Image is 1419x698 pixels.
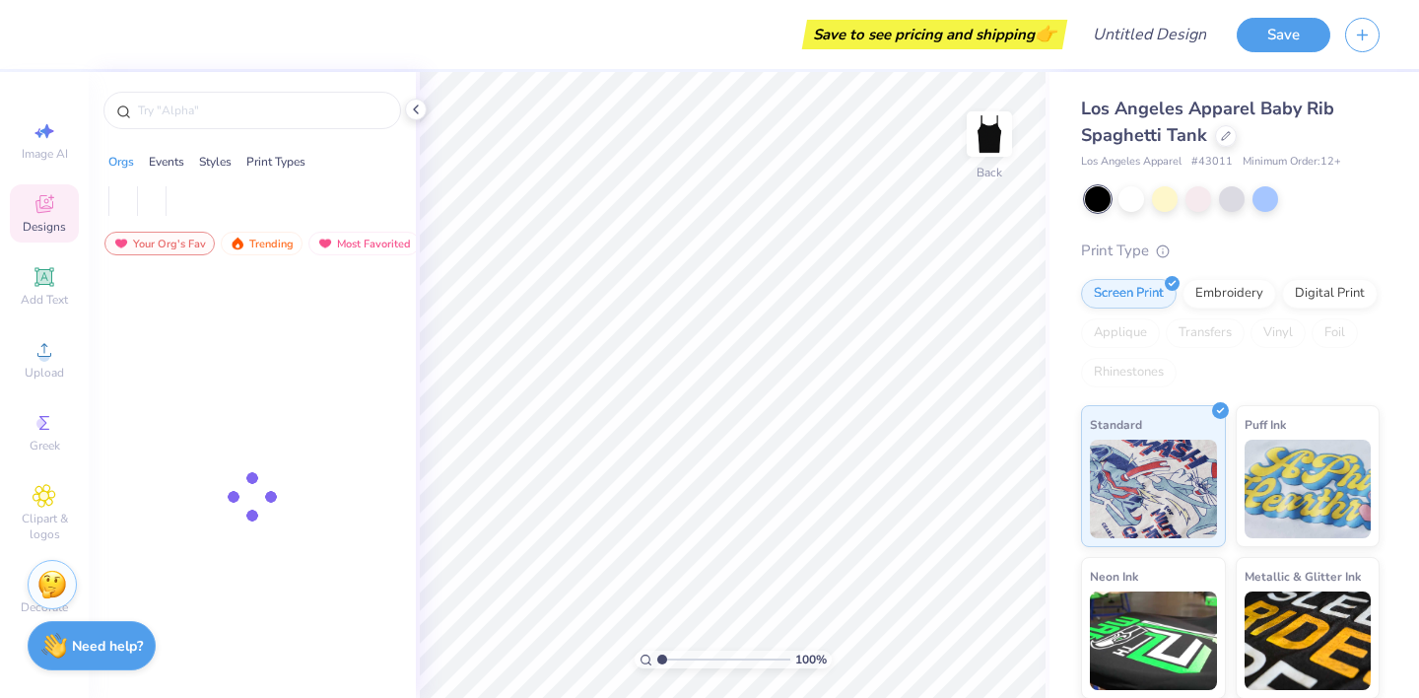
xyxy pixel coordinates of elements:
[1245,414,1286,435] span: Puff Ink
[72,637,143,656] strong: Need help?
[317,237,333,250] img: most_fav.gif
[1282,279,1378,309] div: Digital Print
[1245,592,1372,690] img: Metallic & Glitter Ink
[970,114,1009,154] img: Back
[1090,414,1142,435] span: Standard
[149,153,184,171] div: Events
[1090,440,1217,538] img: Standard
[10,511,79,542] span: Clipart & logos
[1245,440,1372,538] img: Puff Ink
[1081,358,1177,387] div: Rhinestones
[977,164,1002,181] div: Back
[21,599,68,615] span: Decorate
[22,146,68,162] span: Image AI
[1237,18,1330,52] button: Save
[246,153,305,171] div: Print Types
[136,101,388,120] input: Try "Alpha"
[1312,318,1358,348] div: Foil
[1191,154,1233,171] span: # 43011
[21,292,68,308] span: Add Text
[1090,592,1217,690] img: Neon Ink
[1077,15,1222,54] input: Untitled Design
[1081,240,1380,262] div: Print Type
[1081,318,1160,348] div: Applique
[1166,318,1245,348] div: Transfers
[1250,318,1306,348] div: Vinyl
[23,219,66,235] span: Designs
[113,237,129,250] img: most_fav.gif
[1081,97,1334,147] span: Los Angeles Apparel Baby Rib Spaghetti Tank
[199,153,232,171] div: Styles
[104,232,215,255] div: Your Org's Fav
[230,237,245,250] img: trending.gif
[807,20,1062,49] div: Save to see pricing and shipping
[30,438,60,454] span: Greek
[1090,566,1138,587] span: Neon Ink
[108,153,134,171] div: Orgs
[25,365,64,381] span: Upload
[1081,279,1177,309] div: Screen Print
[308,232,420,255] div: Most Favorited
[1245,566,1361,587] span: Metallic & Glitter Ink
[1182,279,1276,309] div: Embroidery
[221,232,303,255] div: Trending
[795,651,827,668] span: 100 %
[1081,154,1182,171] span: Los Angeles Apparel
[1035,22,1056,45] span: 👉
[1243,154,1341,171] span: Minimum Order: 12 +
